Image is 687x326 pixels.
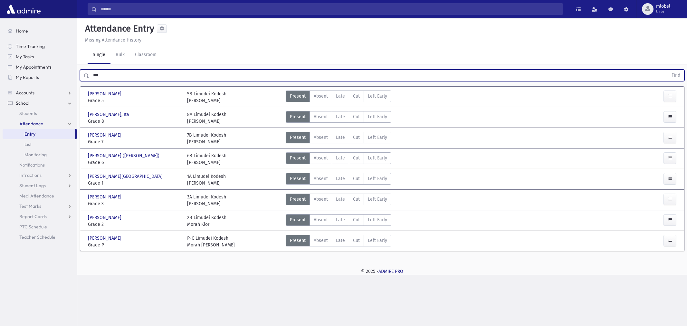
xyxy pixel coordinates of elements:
[368,134,387,141] span: Left Early
[353,93,360,100] span: Cut
[353,175,360,182] span: Cut
[290,175,306,182] span: Present
[19,224,47,230] span: PTC Schedule
[353,113,360,120] span: Cut
[19,203,41,209] span: Test Marks
[187,132,226,145] div: 7B Limudei Kodesh [PERSON_NAME]
[336,175,345,182] span: Late
[3,139,77,149] a: List
[336,155,345,161] span: Late
[3,98,77,108] a: School
[24,152,47,158] span: Monitoring
[314,93,328,100] span: Absent
[290,196,306,203] span: Present
[187,111,226,125] div: 8A Limudei Kodesh [PERSON_NAME]
[290,216,306,223] span: Present
[353,155,360,161] span: Cut
[110,46,130,64] a: Bulk
[187,194,226,207] div: 3A Limudei Kodesh [PERSON_NAME]
[130,46,162,64] a: Classroom
[3,119,77,129] a: Attendance
[88,221,181,228] span: Grade 2
[88,242,181,248] span: Grade P
[290,134,306,141] span: Present
[353,134,360,141] span: Cut
[85,37,141,43] u: Missing Attendance History
[82,37,141,43] a: Missing Attendance History
[3,52,77,62] a: My Tasks
[336,196,345,203] span: Late
[24,131,35,137] span: Entry
[19,234,55,240] span: Teacher Schedule
[88,173,164,180] span: [PERSON_NAME][GEOGRAPHIC_DATA]
[187,91,226,104] div: 5B Limudei Kodesh [PERSON_NAME]
[286,235,391,248] div: AttTypes
[336,237,345,244] span: Late
[378,269,403,274] a: ADMIRE PRO
[656,9,670,14] span: User
[290,113,306,120] span: Present
[3,129,75,139] a: Entry
[314,113,328,120] span: Absent
[16,90,34,96] span: Accounts
[187,235,235,248] div: P-C Limudei Kodesh Morah [PERSON_NAME]
[336,113,345,120] span: Late
[3,62,77,72] a: My Appointments
[88,200,181,207] span: Grade 3
[3,108,77,119] a: Students
[88,159,181,166] span: Grade 6
[16,43,45,49] span: Time Tracking
[16,28,28,34] span: Home
[3,191,77,201] a: Meal Attendance
[314,216,328,223] span: Absent
[3,41,77,52] a: Time Tracking
[19,162,45,168] span: Notifications
[88,139,181,145] span: Grade 7
[286,91,391,104] div: AttTypes
[368,196,387,203] span: Left Early
[3,222,77,232] a: PTC Schedule
[97,3,563,15] input: Search
[368,113,387,120] span: Left Early
[368,155,387,161] span: Left Early
[286,132,391,145] div: AttTypes
[353,216,360,223] span: Cut
[19,183,46,188] span: Student Logs
[82,23,154,34] h5: Attendance Entry
[19,110,37,116] span: Students
[19,121,43,127] span: Attendance
[88,111,130,118] span: [PERSON_NAME], Ita
[187,173,226,187] div: 1A Limudei Kodesh [PERSON_NAME]
[88,268,677,275] div: © 2025 -
[88,91,123,97] span: [PERSON_NAME]
[336,216,345,223] span: Late
[88,235,123,242] span: [PERSON_NAME]
[286,173,391,187] div: AttTypes
[286,111,391,125] div: AttTypes
[286,152,391,166] div: AttTypes
[3,201,77,211] a: Test Marks
[19,193,54,199] span: Meal Attendance
[286,214,391,228] div: AttTypes
[3,149,77,160] a: Monitoring
[88,214,123,221] span: [PERSON_NAME]
[3,170,77,180] a: Infractions
[88,118,181,125] span: Grade 8
[368,93,387,100] span: Left Early
[290,237,306,244] span: Present
[3,88,77,98] a: Accounts
[16,74,39,80] span: My Reports
[3,160,77,170] a: Notifications
[88,132,123,139] span: [PERSON_NAME]
[16,100,29,106] span: School
[3,180,77,191] a: Student Logs
[5,3,42,15] img: AdmirePro
[16,64,52,70] span: My Appointments
[668,70,684,81] button: Find
[368,175,387,182] span: Left Early
[656,4,670,9] span: mlobel
[88,46,110,64] a: Single
[353,237,360,244] span: Cut
[336,134,345,141] span: Late
[314,134,328,141] span: Absent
